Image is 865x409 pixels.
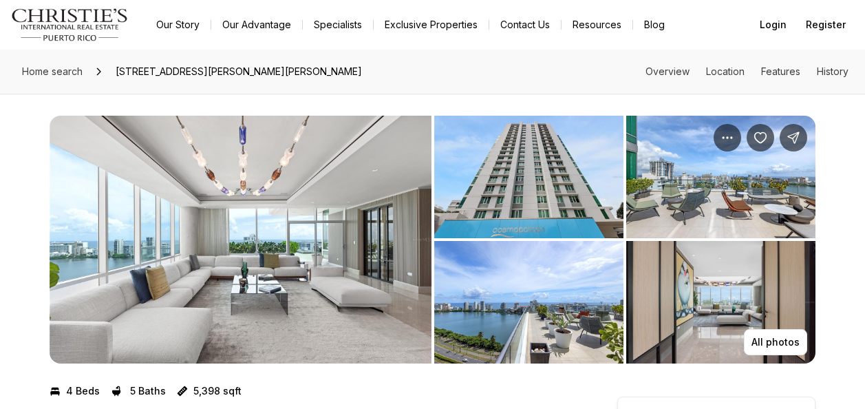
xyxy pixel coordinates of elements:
button: Share Property: 555 MONSERRATE [780,124,807,151]
a: Exclusive Properties [374,15,489,34]
button: View image gallery [434,116,623,238]
a: Specialists [303,15,373,34]
p: 4 Beds [66,386,100,397]
div: Listing Photos [50,116,815,364]
li: 1 of 13 [50,116,431,364]
button: Contact Us [489,15,561,34]
span: [STREET_ADDRESS][PERSON_NAME][PERSON_NAME] [110,61,367,83]
span: Register [806,19,846,30]
a: Skip to: Features [761,65,800,77]
button: Login [751,11,795,39]
span: Home search [22,65,83,77]
img: logo [11,8,129,41]
a: Home search [17,61,88,83]
span: Login [760,19,787,30]
a: Blog [633,15,676,34]
a: Our Advantage [211,15,302,34]
p: 5,398 sqft [193,386,242,397]
p: 5 Baths [130,386,166,397]
a: Skip to: Location [706,65,745,77]
p: All photos [751,337,800,348]
button: Property options [714,124,741,151]
a: Our Story [145,15,211,34]
button: View image gallery [434,241,623,364]
button: Register [798,11,854,39]
button: View image gallery [50,116,431,364]
button: 5 Baths [111,380,166,402]
a: Skip to: History [817,65,848,77]
nav: Page section menu [645,66,848,77]
button: View image gallery [626,241,815,364]
li: 2 of 13 [434,116,816,364]
a: Skip to: Overview [645,65,690,77]
button: View image gallery [626,116,815,238]
a: Resources [562,15,632,34]
button: Save Property: 555 MONSERRATE [747,124,774,151]
button: All photos [744,329,807,355]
